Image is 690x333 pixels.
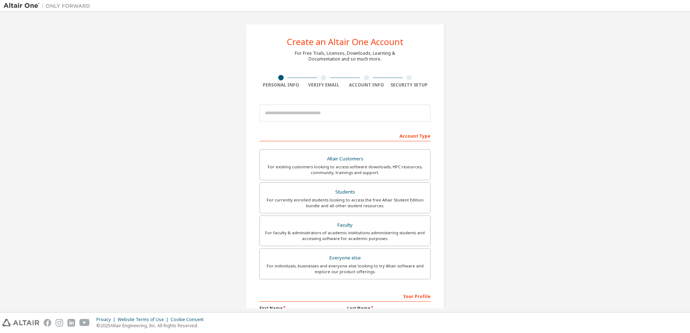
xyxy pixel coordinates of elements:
p: © 2025 Altair Engineering, Inc. All Rights Reserved. [96,323,208,329]
img: youtube.svg [79,319,90,327]
div: For currently enrolled students looking to access the free Altair Student Edition bundle and all ... [264,197,426,209]
div: For individuals, businesses and everyone else looking to try Altair software and explore our prod... [264,263,426,275]
div: Privacy [96,317,118,323]
div: Personal Info [259,82,302,88]
label: First Name [259,305,343,311]
img: instagram.svg [56,319,63,327]
img: altair_logo.svg [2,319,39,327]
div: Account Info [345,82,388,88]
div: Website Terms of Use [118,317,171,323]
div: Altair Customers [264,154,426,164]
div: Account Type [259,130,431,141]
div: Verify Email [302,82,345,88]
div: Everyone else [264,253,426,263]
label: Last Name [347,305,431,311]
div: Students [264,187,426,197]
img: Altair One [4,2,94,9]
img: linkedin.svg [67,319,75,327]
div: For existing customers looking to access software downloads, HPC resources, community, trainings ... [264,164,426,176]
img: facebook.svg [44,319,51,327]
div: Security Setup [388,82,431,88]
div: Faculty [264,220,426,230]
div: For Free Trials, Licenses, Downloads, Learning & Documentation and so much more. [295,50,395,62]
div: Create an Altair One Account [287,37,403,46]
div: Your Profile [259,290,431,302]
div: For faculty & administrators of academic institutions administering students and accessing softwa... [264,230,426,241]
div: Cookie Consent [171,317,208,323]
